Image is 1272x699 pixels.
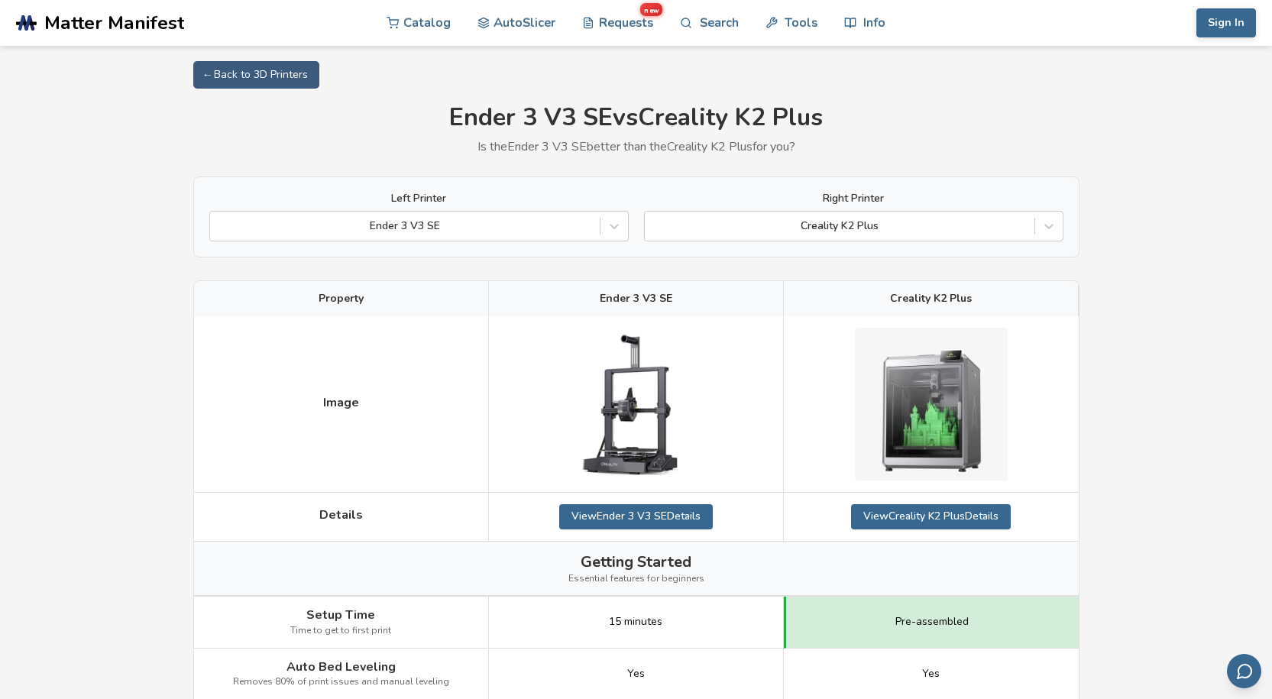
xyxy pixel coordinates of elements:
input: Creality K2 Plus [652,220,655,232]
p: Is the Ender 3 V3 SE better than the Creality K2 Plus for you? [193,140,1079,154]
span: Property [319,293,364,305]
span: Yes [627,668,645,680]
label: Left Printer [209,193,629,205]
img: Creality K2 Plus [855,328,1008,481]
button: Send feedback via email [1227,654,1261,688]
span: Auto Bed Leveling [286,660,396,674]
h1: Ender 3 V3 SE vs Creality K2 Plus [193,104,1079,132]
button: Sign In [1196,8,1256,37]
span: Time to get to first print [290,626,391,636]
a: ViewEnder 3 V3 SEDetails [559,504,713,529]
a: ViewCreality K2 PlusDetails [851,504,1011,529]
span: Image [323,396,359,409]
span: Details [319,508,363,522]
span: Yes [922,668,940,680]
span: Setup Time [306,608,375,622]
span: Essential features for beginners [568,574,704,584]
img: Ender 3 V3 SE [559,328,712,481]
span: Pre-assembled [895,616,969,628]
span: Getting Started [581,553,691,571]
span: 15 minutes [609,616,662,628]
span: Ender 3 V3 SE [600,293,672,305]
span: Removes 80% of print issues and manual leveling [233,677,449,688]
a: ← Back to 3D Printers [193,61,319,89]
input: Ender 3 V3 SE [218,220,221,232]
span: new [640,3,662,16]
label: Right Printer [644,193,1063,205]
span: Matter Manifest [44,12,184,34]
span: Creality K2 Plus [890,293,972,305]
